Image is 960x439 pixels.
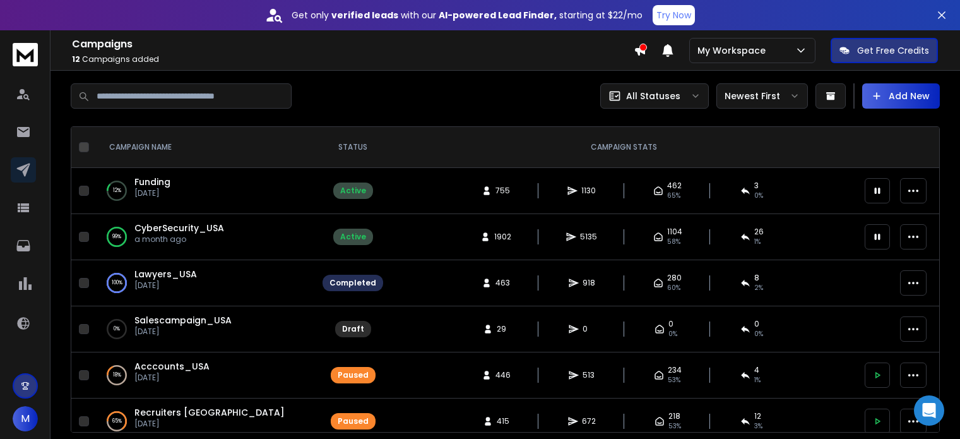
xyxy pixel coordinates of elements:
[754,329,763,339] span: 0%
[831,38,938,63] button: Get Free Credits
[439,9,557,21] strong: AI-powered Lead Finder,
[342,324,364,334] div: Draft
[94,306,315,352] td: 0%Salescampaign_USA[DATE]
[754,319,759,329] span: 0
[583,324,595,334] span: 0
[668,375,680,385] span: 53 %
[94,127,315,168] th: CAMPAIGN NAME
[667,181,682,191] span: 462
[697,44,771,57] p: My Workspace
[583,278,595,288] span: 918
[134,314,232,327] a: Salescampaign_USA
[134,280,197,291] p: [DATE]
[94,168,315,214] td: 12%Funding[DATE]
[13,406,38,431] button: M
[754,375,761,385] span: 1 %
[315,127,391,168] th: STATUS
[656,9,691,21] p: Try Now
[668,365,682,375] span: 234
[495,370,511,380] span: 446
[668,421,681,431] span: 53 %
[495,186,510,196] span: 755
[582,416,596,426] span: 672
[862,83,940,109] button: Add New
[583,370,595,380] span: 513
[113,369,121,382] p: 18 %
[668,319,673,329] span: 0
[754,181,759,191] span: 3
[667,283,680,293] span: 60 %
[497,324,509,334] span: 29
[340,232,366,242] div: Active
[494,232,511,242] span: 1902
[134,406,285,419] a: Recruiters [GEOGRAPHIC_DATA]
[754,227,764,237] span: 26
[134,327,232,337] p: [DATE]
[667,191,680,201] span: 65 %
[581,186,596,196] span: 1130
[134,268,197,280] a: Lawyers_USA
[72,37,634,52] h1: Campaigns
[134,222,224,234] a: CyberSecurity_USA
[112,415,122,428] p: 65 %
[134,188,170,198] p: [DATE]
[754,421,762,431] span: 3 %
[754,365,759,375] span: 4
[113,184,121,197] p: 12 %
[716,83,808,109] button: Newest First
[754,283,763,293] span: 2 %
[134,373,210,383] p: [DATE]
[112,277,122,289] p: 100 %
[754,191,763,201] span: 0 %
[653,5,695,25] button: Try Now
[329,278,376,288] div: Completed
[580,232,597,242] span: 5135
[667,237,680,247] span: 58 %
[391,127,857,168] th: CAMPAIGN STATS
[626,90,680,102] p: All Statuses
[134,234,224,244] p: a month ago
[134,360,210,373] a: Acccounts_USA
[754,237,761,247] span: 1 %
[134,419,285,429] p: [DATE]
[667,273,682,283] span: 280
[914,395,944,426] div: Open Intercom Messenger
[340,186,366,196] div: Active
[338,370,369,380] div: Paused
[94,352,315,399] td: 18%Acccounts_USA[DATE]
[72,54,80,64] span: 12
[667,227,682,237] span: 1104
[13,43,38,66] img: logo
[495,278,510,288] span: 463
[754,273,759,283] span: 8
[668,411,680,421] span: 218
[72,54,634,64] p: Campaigns added
[338,416,369,426] div: Paused
[94,214,315,260] td: 99%CyberSecurity_USAa month ago
[134,176,170,188] a: Funding
[292,9,643,21] p: Get only with our starting at $22/mo
[94,260,315,306] td: 100%Lawyers_USA[DATE]
[857,44,929,57] p: Get Free Credits
[331,9,398,21] strong: verified leads
[114,323,120,335] p: 0 %
[497,416,509,426] span: 415
[668,329,677,339] span: 0%
[112,231,121,243] p: 99 %
[754,411,761,421] span: 12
